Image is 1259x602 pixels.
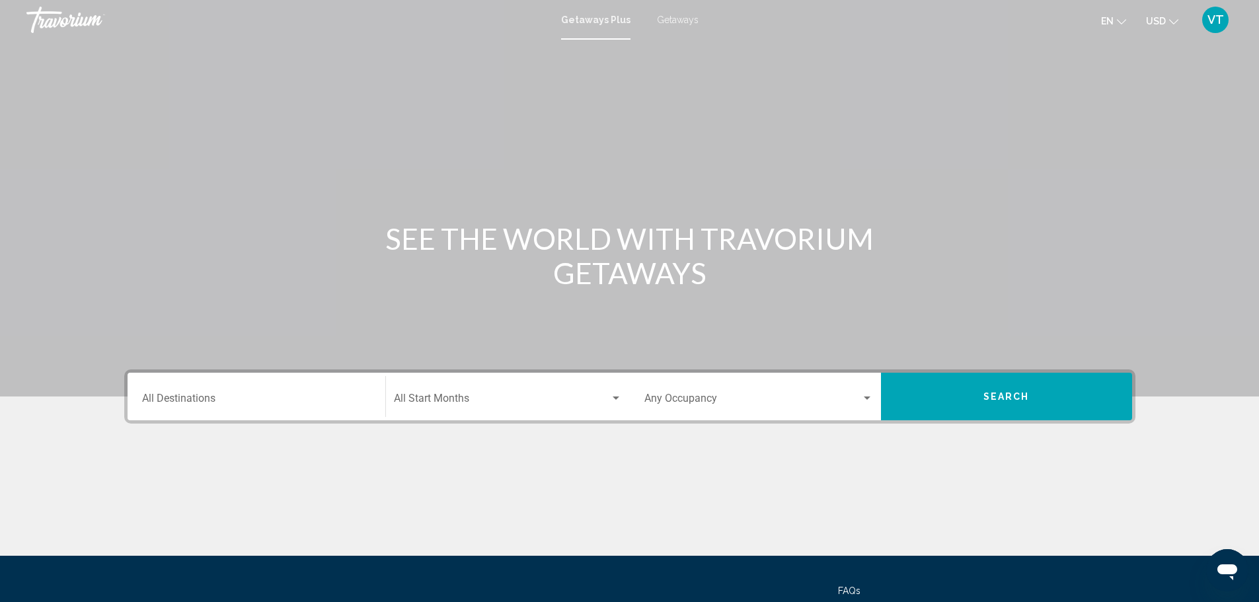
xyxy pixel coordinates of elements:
button: Change currency [1146,11,1178,30]
span: USD [1146,16,1166,26]
div: Search widget [128,373,1132,420]
a: Getaways Plus [561,15,630,25]
a: FAQs [838,585,860,596]
button: User Menu [1198,6,1233,34]
a: Getaways [657,15,699,25]
a: Travorium [26,7,548,33]
iframe: Button to launch messaging window [1206,549,1248,591]
button: Search [881,373,1132,420]
button: Change language [1101,11,1126,30]
span: Search [983,392,1030,402]
h1: SEE THE WORLD WITH TRAVORIUM GETAWAYS [382,221,878,290]
span: VT [1207,13,1224,26]
span: en [1101,16,1114,26]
